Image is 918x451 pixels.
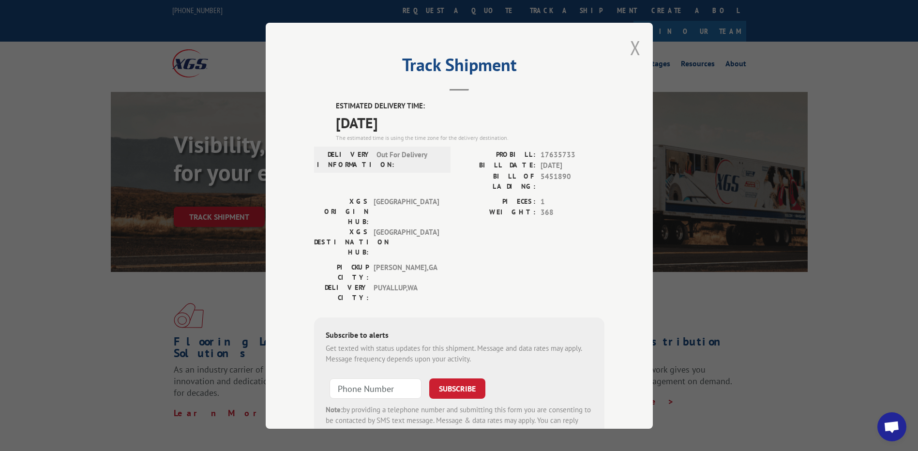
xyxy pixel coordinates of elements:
div: Get texted with status updates for this shipment. Message and data rates may apply. Message frequ... [326,343,593,364]
label: BILL DATE: [459,160,536,171]
div: Open chat [877,412,906,441]
span: [GEOGRAPHIC_DATA] [374,196,439,226]
span: [DATE] [541,160,604,171]
label: PROBILL: [459,149,536,160]
label: PICKUP CITY: [314,262,369,282]
span: 17635733 [541,149,604,160]
label: XGS ORIGIN HUB: [314,196,369,226]
label: DELIVERY INFORMATION: [317,149,372,169]
div: Subscribe to alerts [326,329,593,343]
span: Out For Delivery [376,149,442,169]
label: DELIVERY CITY: [314,282,369,302]
input: Phone Number [330,378,421,398]
strong: Note: [326,405,343,414]
span: [PERSON_NAME] , GA [374,262,439,282]
button: Close modal [630,35,641,60]
span: 5451890 [541,171,604,191]
h2: Track Shipment [314,58,604,76]
label: BILL OF LADING: [459,171,536,191]
span: [DATE] [336,111,604,133]
span: 1 [541,196,604,207]
label: ESTIMATED DELIVERY TIME: [336,101,604,112]
div: by providing a telephone number and submitting this form you are consenting to be contacted by SM... [326,404,593,437]
label: WEIGHT: [459,207,536,218]
span: PUYALLUP , WA [374,282,439,302]
label: PIECES: [459,196,536,207]
span: 368 [541,207,604,218]
span: [GEOGRAPHIC_DATA] [374,226,439,257]
button: SUBSCRIBE [429,378,485,398]
label: XGS DESTINATION HUB: [314,226,369,257]
div: The estimated time is using the time zone for the delivery destination. [336,133,604,142]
